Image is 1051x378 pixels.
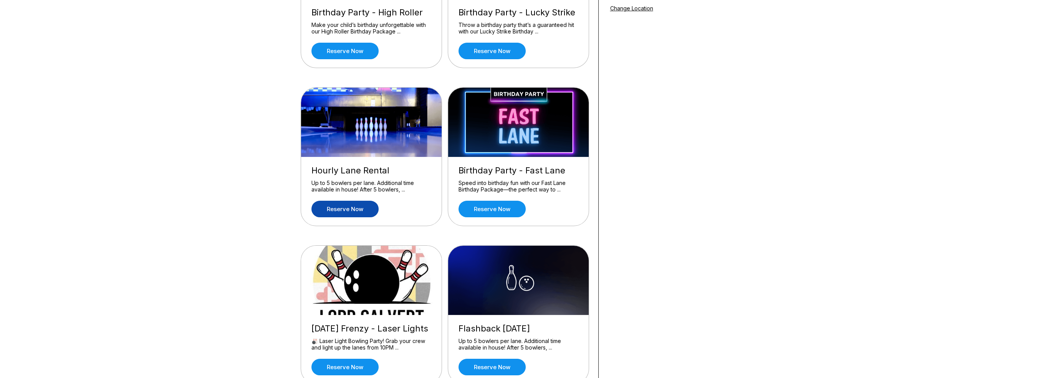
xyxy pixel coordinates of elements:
img: Friday Frenzy - Laser Lights [301,246,442,315]
div: Birthday Party - Lucky Strike [458,7,578,18]
div: Up to 5 bowlers per lane. Additional time available in house! After 5 bowlers, ... [458,338,578,351]
a: Reserve now [311,43,379,59]
div: Throw a birthday party that’s a guaranteed hit with our Lucky Strike Birthday ... [458,22,578,35]
div: Flashback [DATE] [458,323,578,334]
div: Speed into birthday fun with our Fast Lane Birthday Package—the perfect way to ... [458,180,578,193]
a: Reserve now [458,359,526,375]
div: Birthday Party - Fast Lane [458,165,578,176]
div: 🎳 Laser Light Bowling Party! Grab your crew and light up the lanes from 10PM ... [311,338,431,351]
div: Hourly Lane Rental [311,165,431,176]
img: Hourly Lane Rental [301,88,442,157]
div: Birthday Party - High Roller [311,7,431,18]
div: Up to 5 bowlers per lane. Additional time available in house! After 5 bowlers, ... [311,180,431,193]
a: Reserve now [311,359,379,375]
img: Flashback Friday [448,246,589,315]
a: Reserve now [458,43,526,59]
div: [DATE] Frenzy - Laser Lights [311,323,431,334]
a: Reserve now [311,201,379,217]
div: Make your child’s birthday unforgettable with our High Roller Birthday Package ... [311,22,431,35]
img: Birthday Party - Fast Lane [448,88,589,157]
a: Reserve now [458,201,526,217]
a: Change Location [610,5,653,12]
